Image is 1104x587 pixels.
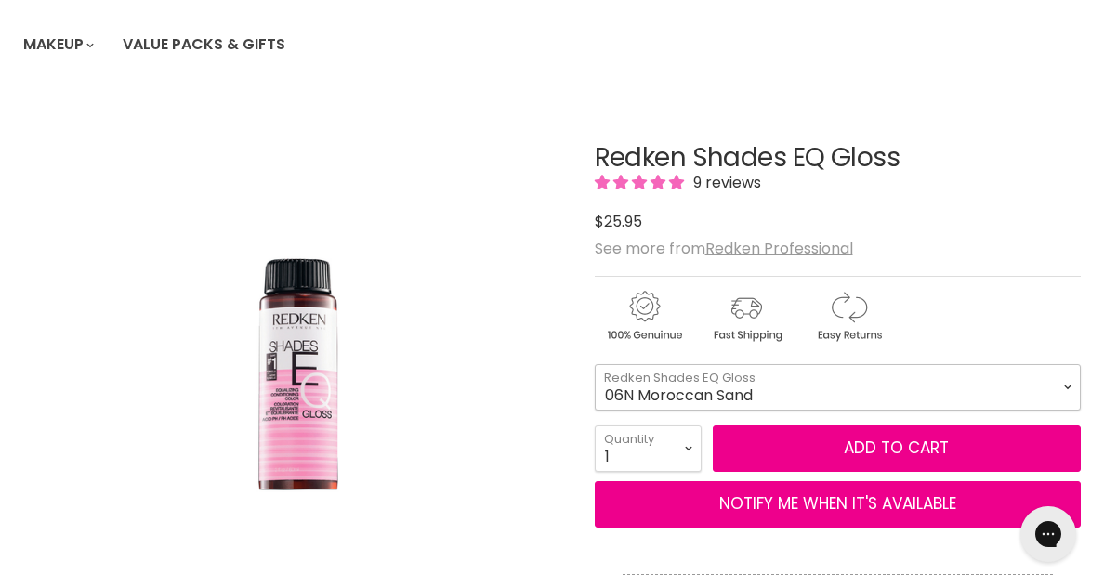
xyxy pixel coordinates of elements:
select: Quantity [595,425,702,472]
a: Redken Professional [705,238,853,259]
a: Value Packs & Gifts [109,25,299,64]
a: Makeup [9,25,105,64]
iframe: Gorgias live chat messenger [1011,500,1085,568]
span: $25.95 [595,211,642,232]
img: returns.gif [799,288,898,345]
img: genuine.gif [595,288,693,345]
span: See more from [595,238,853,259]
h1: Redken Shades EQ Gloss [595,144,1081,173]
span: 5.00 stars [595,172,688,193]
img: shipping.gif [697,288,795,345]
button: NOTIFY ME WHEN IT'S AVAILABLE [595,481,1081,528]
span: 9 reviews [688,172,761,193]
button: Add to cart [713,425,1081,472]
span: Add to cart [844,437,949,459]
